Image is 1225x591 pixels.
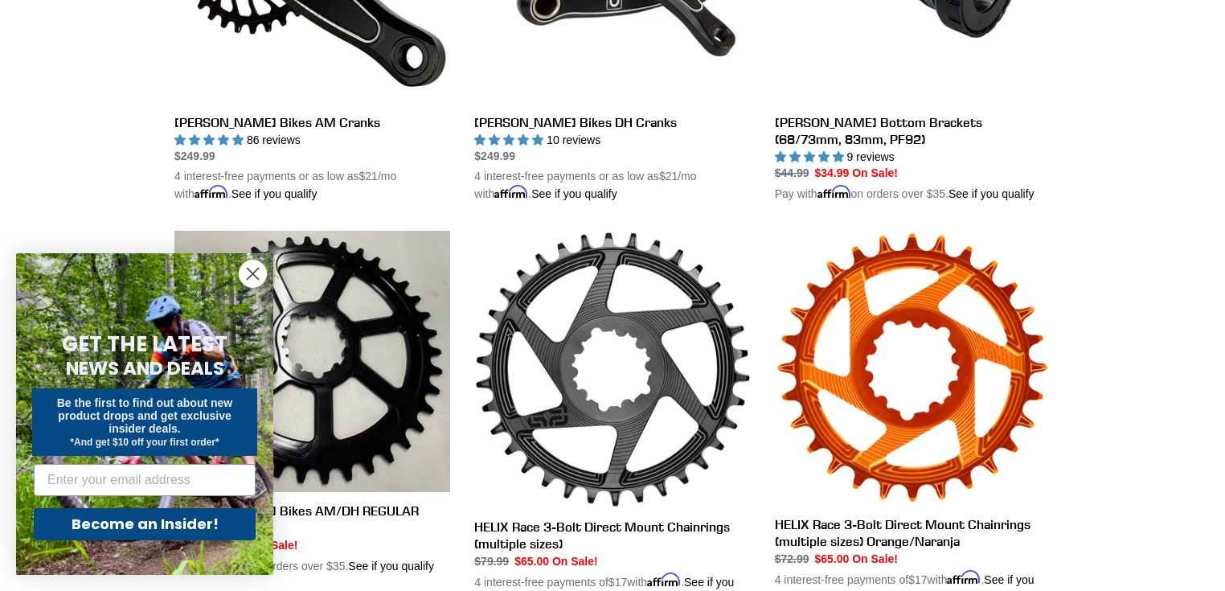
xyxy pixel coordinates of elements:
button: Close dialog [239,260,267,288]
span: Be the first to find out about new product drops and get exclusive insider deals. [57,396,233,435]
span: *And get $10 off your first order* [70,437,219,448]
span: GET THE LATEST [62,330,227,359]
span: NEWS AND DEALS [66,355,224,381]
button: Become an Insider! [34,508,256,540]
input: Enter your email address [34,464,256,496]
